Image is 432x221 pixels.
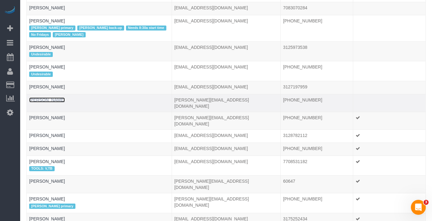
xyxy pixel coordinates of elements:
a: [PERSON_NAME] [29,84,65,89]
td: Name [27,112,172,129]
div: Tags [29,90,169,92]
td: Phone [281,129,353,143]
div: Tags [29,121,169,122]
td: Confirmed [353,94,426,112]
td: Name [27,156,172,175]
td: Phone [281,112,353,129]
td: Email [172,112,281,129]
td: Email [172,61,281,81]
a: [PERSON_NAME] [29,64,65,69]
div: Tags [29,165,169,173]
td: Confirmed [353,15,426,41]
img: Automaid Logo [4,6,16,15]
td: Email [172,15,281,41]
td: Email [172,193,281,213]
a: [PERSON_NAME] [29,115,65,120]
td: Name [27,81,172,94]
div: Tags [29,103,169,105]
div: Tags [29,202,169,210]
td: Phone [281,193,353,213]
td: Email [172,81,281,94]
span: [PERSON_NAME] back-up [77,26,124,31]
div: Tags [29,24,169,39]
td: Email [172,2,281,15]
td: Phone [281,41,353,61]
td: Confirmed [353,193,426,213]
span: Undesirable [29,72,53,77]
a: [PERSON_NAME] [29,196,65,201]
td: Name [27,2,172,15]
span: 3 [424,200,429,205]
td: Email [172,94,281,112]
span: Needs 8:30a start time [126,26,166,31]
div: Tags [29,11,169,12]
span: [PERSON_NAME] primary [29,204,75,209]
td: Email [172,176,281,193]
a: [PERSON_NAME] [29,159,65,164]
a: [PERSON_NAME] [29,18,65,23]
td: Confirmed [353,129,426,143]
a: [PERSON_NAME] [29,133,65,138]
td: Name [27,143,172,156]
div: Tags [29,184,169,186]
td: Name [27,193,172,213]
td: Confirmed [353,112,426,129]
td: Name [27,94,172,112]
div: Tags [29,139,169,140]
div: Tags [29,70,169,78]
td: Phone [281,81,353,94]
td: Name [27,61,172,81]
span: [PERSON_NAME] [53,32,85,37]
td: Confirmed [353,81,426,94]
td: Phone [281,156,353,175]
td: Email [172,129,281,143]
a: [PERSON_NAME] [29,146,65,151]
td: Name [27,129,172,143]
td: Phone [281,15,353,41]
td: Phone [281,143,353,156]
td: Name [27,41,172,61]
div: Tags [29,50,169,59]
td: Confirmed [353,41,426,61]
a: [PERSON_NAME] [29,179,65,184]
td: Phone [281,2,353,15]
td: Name [27,15,172,41]
td: Phone [281,61,353,81]
td: Confirmed [353,176,426,193]
td: Email [172,143,281,156]
span: Undesirable [29,52,53,57]
a: [PERSON_NAME] [29,97,65,102]
td: Confirmed [353,156,426,175]
td: Email [172,41,281,61]
td: Confirmed [353,143,426,156]
td: Phone [281,94,353,112]
span: No Fridays [29,32,51,37]
span: TOOLS: V,TB [29,166,55,171]
td: Phone [281,176,353,193]
td: Name [27,176,172,193]
div: Tags [29,152,169,153]
td: Confirmed [353,61,426,81]
td: Email [172,156,281,175]
iframe: Intercom live chat [411,200,426,215]
a: [PERSON_NAME] [29,45,65,50]
td: Confirmed [353,2,426,15]
span: [PERSON_NAME] primary [29,26,75,31]
a: [PERSON_NAME] [29,5,65,10]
